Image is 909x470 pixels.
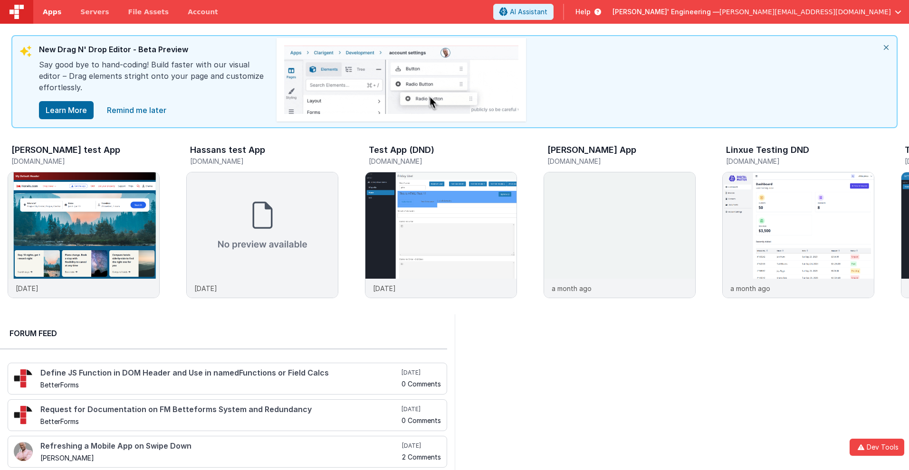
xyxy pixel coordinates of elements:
[726,158,874,165] h5: [DOMAIN_NAME]
[612,7,719,17] span: [PERSON_NAME]' Engineering —
[40,405,400,414] h4: Request for Documentation on FM Betteforms System and Redundancy
[876,36,897,59] i: close
[190,158,338,165] h5: [DOMAIN_NAME]
[547,145,636,155] h3: [PERSON_NAME] App
[850,439,904,456] button: Dev Tools
[43,7,61,17] span: Apps
[11,158,160,165] h5: [DOMAIN_NAME]
[369,158,517,165] h5: [DOMAIN_NAME]
[369,145,434,155] h3: Test App (DND)
[510,7,547,17] span: AI Assistant
[14,442,33,461] img: 411_2.png
[373,283,396,293] p: [DATE]
[402,442,441,450] h5: [DATE]
[80,7,109,17] span: Servers
[39,59,267,101] div: Say good bye to hand-coding! Build faster with our visual editor – Drag elements stright onto you...
[40,442,400,451] h4: Refreshing a Mobile App on Swipe Down
[101,101,172,120] a: close
[8,436,447,468] a: Refreshing a Mobile App on Swipe Down [PERSON_NAME] [DATE] 2 Comments
[10,328,438,339] h2: Forum Feed
[128,7,169,17] span: File Assets
[402,405,441,413] h5: [DATE]
[39,44,267,59] div: New Drag N' Drop Editor - Beta Preview
[402,453,441,461] h5: 2 Comments
[612,7,901,17] button: [PERSON_NAME]' Engineering — [PERSON_NAME][EMAIL_ADDRESS][DOMAIN_NAME]
[575,7,591,17] span: Help
[40,381,400,388] h5: BetterForms
[39,101,94,119] button: Learn More
[552,283,592,293] p: a month ago
[14,369,33,388] img: 295_2.png
[8,363,447,395] a: Define JS Function in DOM Header and Use in namedFunctions or Field Calcs BetterForms [DATE] 0 Co...
[8,399,447,431] a: Request for Documentation on FM Betteforms System and Redundancy BetterForms [DATE] 0 Comments
[40,454,400,461] h5: [PERSON_NAME]
[194,283,217,293] p: [DATE]
[726,145,809,155] h3: Linxue Testing DND
[493,4,554,20] button: AI Assistant
[719,7,891,17] span: [PERSON_NAME][EMAIL_ADDRESS][DOMAIN_NAME]
[547,158,696,165] h5: [DOMAIN_NAME]
[730,283,770,293] p: a month ago
[190,145,265,155] h3: Hassans test App
[14,405,33,424] img: 295_2.png
[402,369,441,376] h5: [DATE]
[402,380,441,387] h5: 0 Comments
[11,145,120,155] h3: [PERSON_NAME] test App
[40,369,400,377] h4: Define JS Function in DOM Header and Use in namedFunctions or Field Calcs
[402,417,441,424] h5: 0 Comments
[40,418,400,425] h5: BetterForms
